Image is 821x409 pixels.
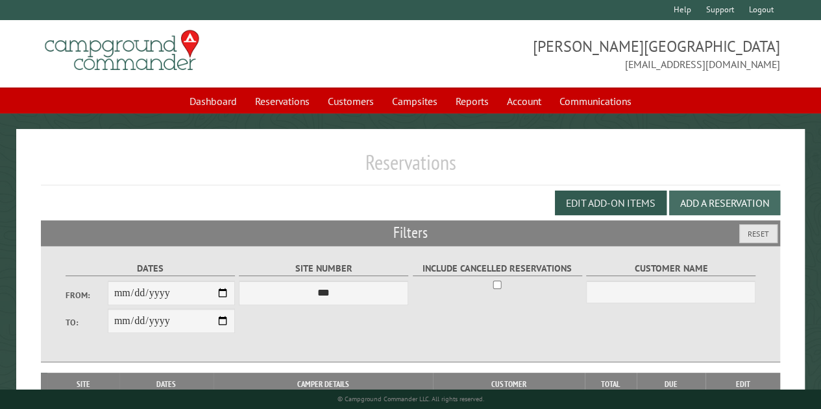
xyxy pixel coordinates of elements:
[66,289,108,301] label: From:
[705,373,779,396] th: Edit
[384,89,445,113] a: Campsites
[239,261,408,276] label: Site Number
[413,261,582,276] label: Include Cancelled Reservations
[669,191,780,215] button: Add a Reservation
[586,261,755,276] label: Customer Name
[247,89,317,113] a: Reservations
[47,373,119,396] th: Site
[337,395,484,403] small: © Campground Commander LLC. All rights reserved.
[637,373,706,396] th: Due
[41,25,203,76] img: Campground Commander
[41,220,780,245] h2: Filters
[182,89,245,113] a: Dashboard
[66,261,235,276] label: Dates
[66,316,108,329] label: To:
[214,373,433,396] th: Camper Details
[433,373,585,396] th: Customer
[555,191,667,215] button: Edit Add-on Items
[585,373,637,396] th: Total
[119,373,214,396] th: Dates
[552,89,639,113] a: Communications
[448,89,496,113] a: Reports
[41,150,780,185] h1: Reservations
[499,89,549,113] a: Account
[411,36,780,72] span: [PERSON_NAME][GEOGRAPHIC_DATA] [EMAIL_ADDRESS][DOMAIN_NAME]
[739,224,778,243] button: Reset
[320,89,382,113] a: Customers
